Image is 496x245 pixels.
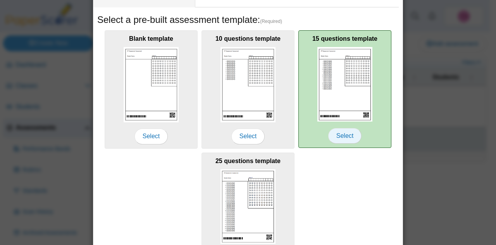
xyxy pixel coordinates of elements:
[215,35,281,42] b: 10 questions template
[312,35,377,42] b: 15 questions template
[129,35,173,42] b: Blank template
[328,128,362,144] span: Select
[124,47,179,122] img: scan_sheet_blank.png
[317,47,372,122] img: scan_sheet_15_questions.png
[97,13,399,26] h5: Select a pre-built assessment template:
[231,129,265,144] span: Select
[220,169,276,244] img: scan_sheet_25_questions.png
[260,18,282,25] span: (Required)
[220,47,276,122] img: scan_sheet_10_questions.png
[215,158,281,164] b: 25 questions template
[134,129,168,144] span: Select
